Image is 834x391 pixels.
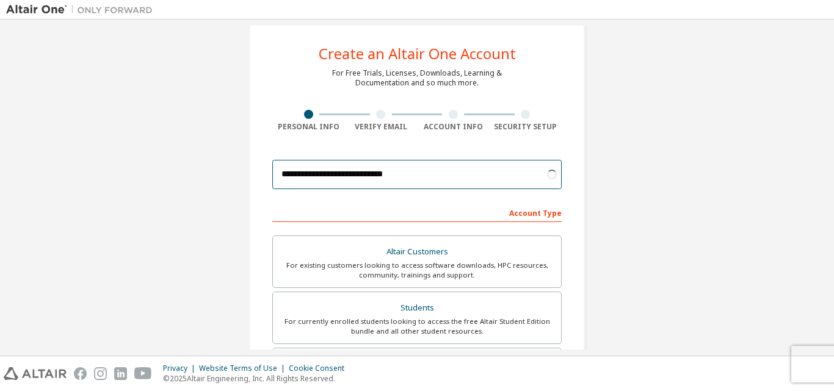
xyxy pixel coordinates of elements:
[134,367,152,380] img: youtube.svg
[94,367,107,380] img: instagram.svg
[114,367,127,380] img: linkedin.svg
[280,243,554,260] div: Altair Customers
[345,122,418,132] div: Verify Email
[490,122,562,132] div: Security Setup
[163,364,199,373] div: Privacy
[272,122,345,132] div: Personal Info
[163,373,352,384] p: © 2025 Altair Engineering, Inc. All Rights Reserved.
[6,4,159,16] img: Altair One
[4,367,67,380] img: altair_logo.svg
[332,68,502,88] div: For Free Trials, Licenses, Downloads, Learning & Documentation and so much more.
[74,367,87,380] img: facebook.svg
[280,300,554,317] div: Students
[289,364,352,373] div: Cookie Consent
[280,317,554,336] div: For currently enrolled students looking to access the free Altair Student Edition bundle and all ...
[280,260,554,280] div: For existing customers looking to access software downloads, HPC resources, community, trainings ...
[319,46,516,61] div: Create an Altair One Account
[199,364,289,373] div: Website Terms of Use
[272,203,562,222] div: Account Type
[417,122,490,132] div: Account Info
